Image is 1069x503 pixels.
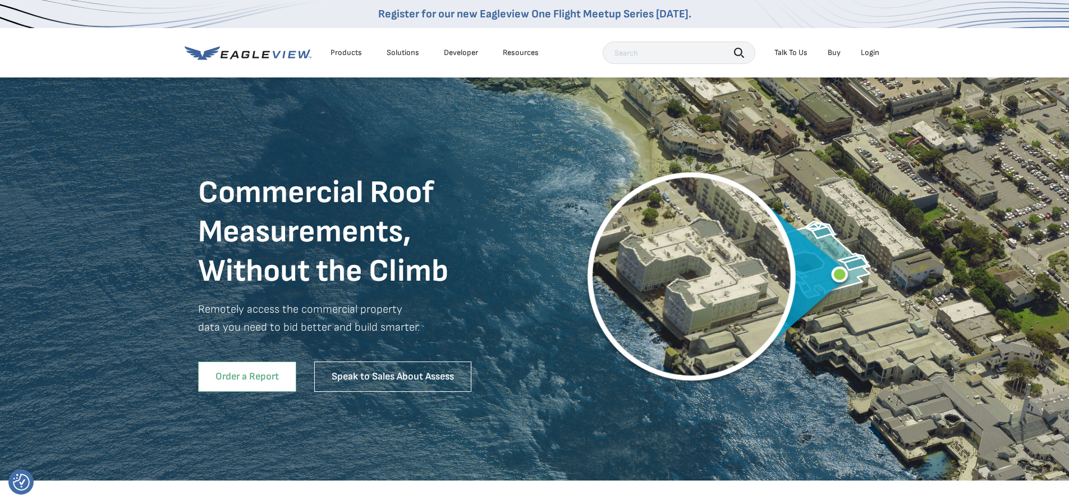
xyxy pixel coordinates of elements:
p: Remotely access the commercial property data you need to bid better and build smarter. [198,300,535,353]
a: Order a Report [198,362,296,392]
a: Buy [828,48,841,58]
div: Solutions [387,48,419,58]
img: Revisit consent button [13,474,30,491]
a: Developer [444,48,478,58]
h1: Commercial Roof Measurements, Without the Climb [198,173,535,291]
button: Consent Preferences [13,474,30,491]
input: Search [603,42,755,64]
div: Login [861,48,879,58]
a: Register for our new Eagleview One Flight Meetup Series [DATE]. [378,7,691,21]
div: Talk To Us [774,48,808,58]
div: Resources [503,48,539,58]
div: Products [331,48,362,58]
a: Speak to Sales About Assess [314,362,471,392]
